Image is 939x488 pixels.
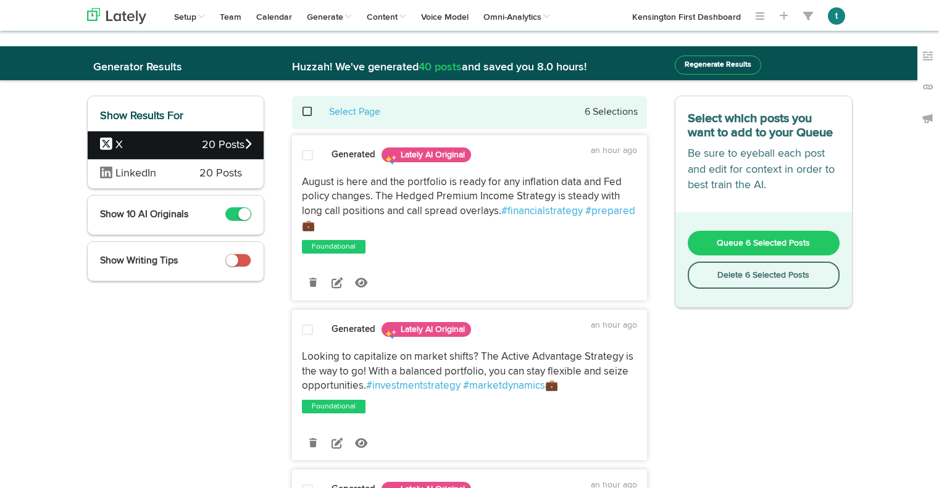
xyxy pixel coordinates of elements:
[501,206,583,217] a: #financialstrategy
[382,322,471,337] span: Lately AI Original
[688,231,840,255] button: Queue 6 Selected Posts
[115,139,123,151] span: X
[688,262,840,289] button: Delete 6 Selected Posts
[100,110,183,122] span: Show Results For
[688,146,840,194] p: Be sure to eyeball each post and edit for context in order to best train the AI.
[922,112,934,125] img: announcements_off.svg
[87,8,146,24] img: logo_lately_bg_light.svg
[591,146,637,155] time: an hour ago
[87,62,265,74] h2: Generator Results
[100,256,178,266] span: Show Writing Tips
[366,381,461,391] a: #investmentstrategy
[199,166,242,182] span: 20 Posts
[302,221,315,231] span: 💼
[202,138,251,154] span: 20 Posts
[329,107,380,117] a: Select Page
[585,107,638,117] small: 6 Selections
[828,7,845,25] button: t
[385,328,397,341] img: sparkles.png
[382,147,471,162] span: Lately AI Original
[332,150,375,159] strong: Generated
[332,325,375,334] strong: Generated
[302,177,624,217] span: August is here and the portfolio is ready for any inflation data and Fed policy changes. The Hedg...
[463,381,545,391] a: #marketdynamics
[302,352,636,392] span: Looking to capitalize on market shifts? The Active Advantage Strategy is the way to go! With a ba...
[309,400,358,413] a: Foundational
[688,109,840,140] h3: Select which posts you want to add to your Queue
[585,206,635,217] a: #prepared
[922,81,934,93] img: links_off.svg
[100,210,188,220] span: Show 10 AI Originals
[591,321,637,329] time: an hour ago
[545,381,558,391] span: 💼
[922,50,934,62] img: keywords_off.svg
[717,239,810,247] span: Queue 6 Selected Posts
[860,451,927,482] iframe: Opens a widget where you can find more information
[309,241,358,253] a: Foundational
[115,168,156,179] span: LinkedIn
[675,56,761,75] button: Regenerate Results
[385,154,397,166] img: sparkles.png
[419,62,462,73] span: 40 posts
[283,62,656,74] h2: Huzzah! We've generated and saved you 8.0 hours!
